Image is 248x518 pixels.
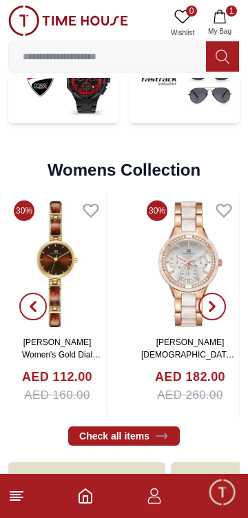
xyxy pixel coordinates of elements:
[207,477,238,508] div: Chat Widget
[8,39,118,123] img: ...
[68,426,180,446] a: Check all items
[165,28,200,38] span: Wishlist
[155,368,225,386] h4: AED 182.00
[203,26,237,37] span: My Bag
[200,6,240,41] button: 1My Bag
[141,195,239,333] img: Kenneth Scott Ladies's Rose Gold Dial Multi Fn Watch -K24604-RCWW
[77,488,94,504] a: Home
[186,6,197,17] span: 0
[165,6,200,41] a: 0Wishlist
[226,6,237,17] span: 1
[48,159,200,181] h2: Womens Collection
[8,6,128,36] img: ...
[130,39,240,123] img: ...
[157,386,223,404] span: AED 260.00
[147,200,167,221] span: 30%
